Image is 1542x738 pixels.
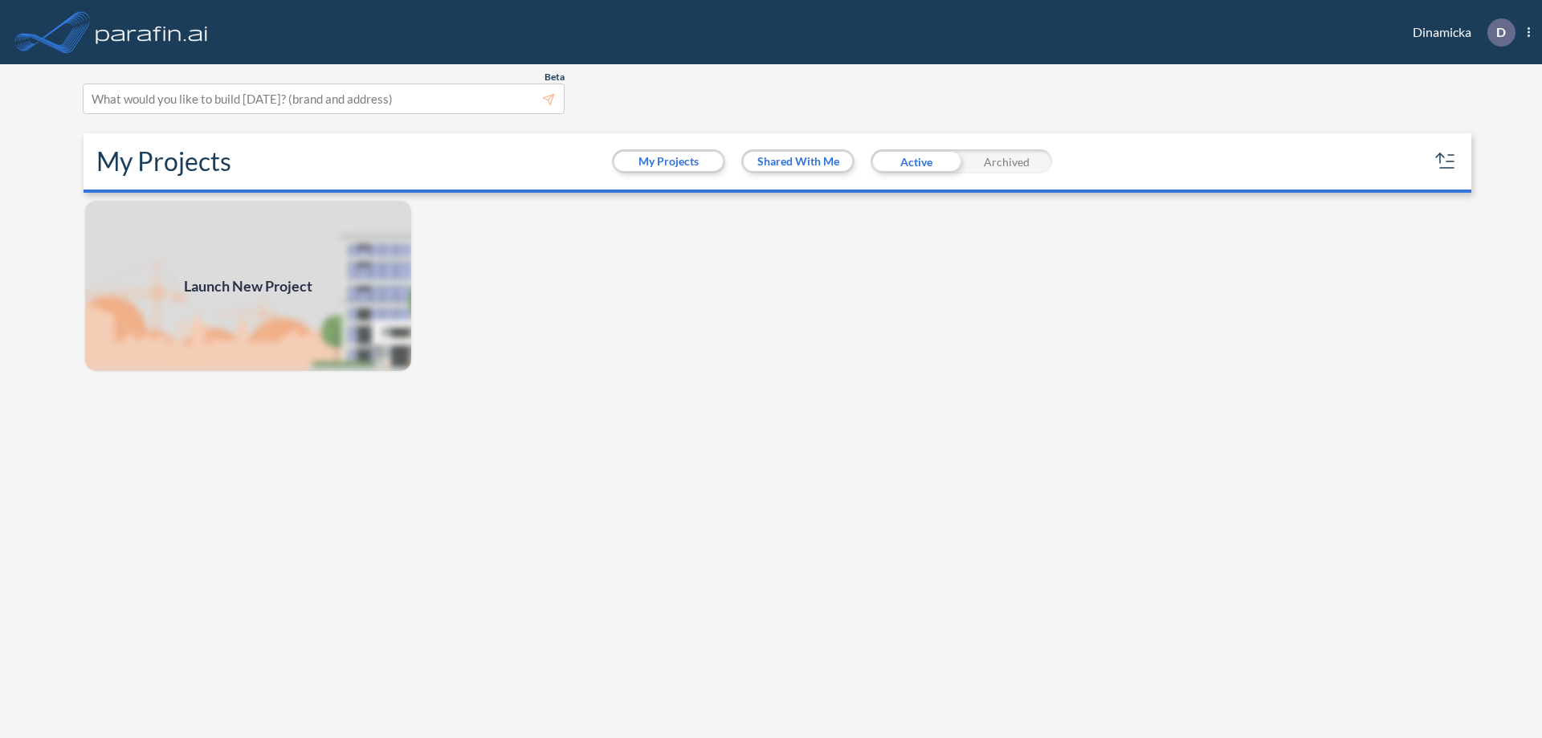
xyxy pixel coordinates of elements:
[84,199,413,373] img: add
[961,149,1052,173] div: Archived
[744,152,852,171] button: Shared With Me
[84,199,413,373] a: Launch New Project
[871,149,961,173] div: Active
[1496,25,1506,39] p: D
[1389,18,1530,47] div: Dinamicka
[1433,149,1458,174] button: sort
[184,275,312,297] span: Launch New Project
[92,16,211,48] img: logo
[96,146,231,177] h2: My Projects
[545,71,565,84] span: Beta
[614,152,723,171] button: My Projects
